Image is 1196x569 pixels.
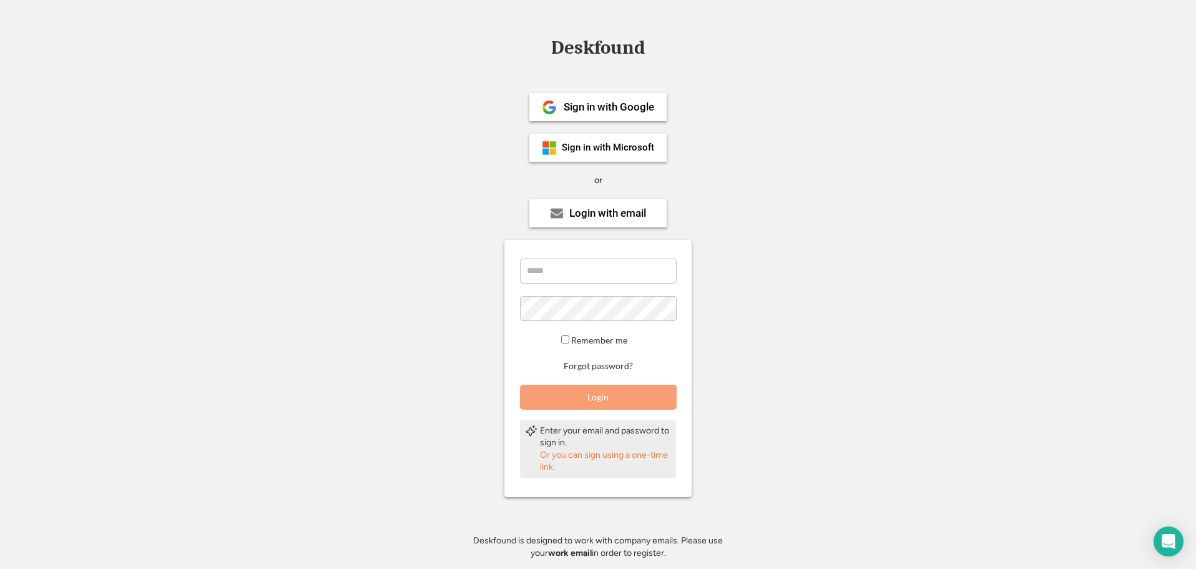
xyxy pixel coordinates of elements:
strong: work email [548,548,592,558]
img: 1024px-Google__G__Logo.svg.png [542,100,557,115]
div: Deskfound is designed to work with company emails. Please use your in order to register. [458,535,738,559]
div: Sign in with Microsoft [562,143,654,152]
div: Login with email [569,208,646,219]
div: Open Intercom Messenger [1154,527,1184,557]
button: Login [520,385,677,410]
div: Or you can sign using a one-time link. [540,449,671,473]
div: Enter your email and password to sign in. [540,425,671,449]
div: Sign in with Google [564,102,654,112]
button: Forgot password? [562,360,635,372]
img: ms-symbollockup_mssymbol_19.png [542,141,557,156]
label: Remember me [571,335,627,345]
div: or [594,174,602,187]
div: Deskfound [545,38,651,57]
